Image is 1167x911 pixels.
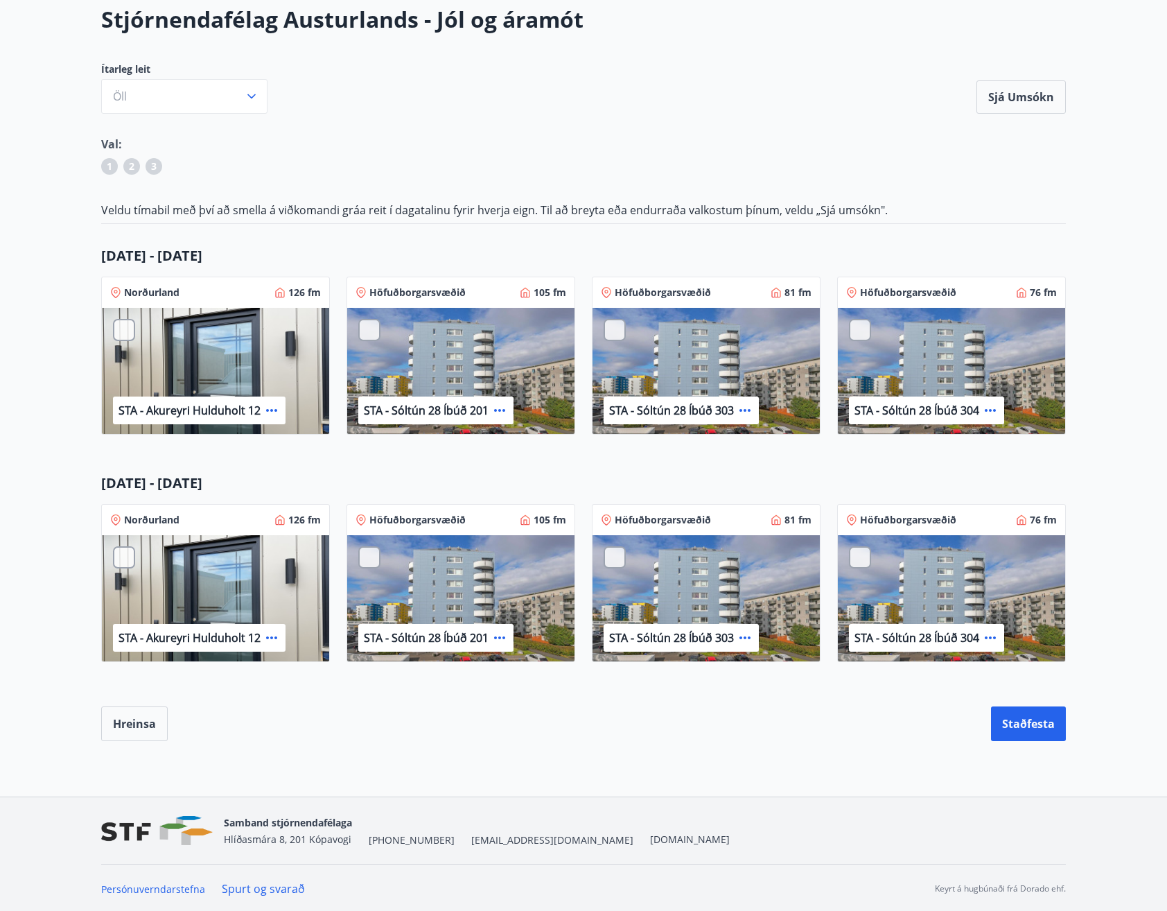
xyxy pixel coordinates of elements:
[113,89,127,104] span: Öll
[471,833,633,847] span: [EMAIL_ADDRESS][DOMAIN_NAME]
[991,706,1066,741] button: Staðfesta
[129,159,134,173] span: 2
[784,513,811,527] p: 81 fm
[784,286,811,300] p: 81 fm
[650,833,730,846] a: [DOMAIN_NAME]
[615,286,711,300] p: Höfuðborgarsvæðið
[609,630,734,645] p: STA - Sóltún 28 Íbúð 303
[151,159,157,173] span: 3
[615,513,711,527] p: Höfuðborgarsvæðið
[1030,286,1057,300] p: 76 fm
[369,513,466,527] p: Höfuðborgarsvæðið
[288,513,321,527] p: 126 fm
[854,630,979,645] p: STA - Sóltún 28 Íbúð 304
[364,630,489,645] p: STA - Sóltún 28 Íbúð 201
[124,513,179,527] p: Norðurland
[101,137,122,152] span: Val:
[369,833,455,847] span: [PHONE_NUMBER]
[860,286,956,300] p: Höfuðborgarsvæðið
[854,403,979,418] p: STA - Sóltún 28 Íbúð 304
[935,883,1066,895] p: Keyrt á hugbúnaði frá Dorado ehf.
[976,80,1066,114] button: Sjá umsókn
[534,513,566,527] p: 105 fm
[101,246,1066,266] p: [DATE] - [DATE]
[101,474,1066,493] p: [DATE] - [DATE]
[222,881,305,896] a: Spurt og svarað
[224,816,352,829] span: Samband stjórnendafélaga
[364,403,489,418] p: STA - Sóltún 28 Íbúð 201
[1030,513,1057,527] p: 76 fm
[101,883,205,896] a: Persónuverndarstefna
[609,403,734,418] p: STA - Sóltún 28 Íbúð 303
[101,202,1066,218] p: Veldu tímabil með því að smella á viðkomandi gráa reit í dagatalinu fyrir hverja eign. Til að bre...
[369,286,466,300] p: Höfuðborgarsvæðið
[860,513,956,527] p: Höfuðborgarsvæðið
[119,630,261,645] p: STA - Akureyri Hulduholt 12
[288,286,321,300] p: 126 fm
[101,4,1066,35] h2: Stjórnendafélag Austurlands - Jól og áramót
[101,706,168,741] button: Hreinsa
[107,159,112,173] span: 1
[534,286,566,300] p: 105 fm
[101,62,267,76] span: Ítarleg leit
[119,403,261,418] p: STA - Akureyri Hulduholt 12
[224,833,351,846] span: Hlíðasmára 8, 201 Kópavogi
[124,286,179,300] p: Norðurland
[101,79,267,114] button: Öll
[101,816,213,846] img: vjCaq2fThgY3EUYqSgpjEiBg6WP39ov69hlhuPVN.png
